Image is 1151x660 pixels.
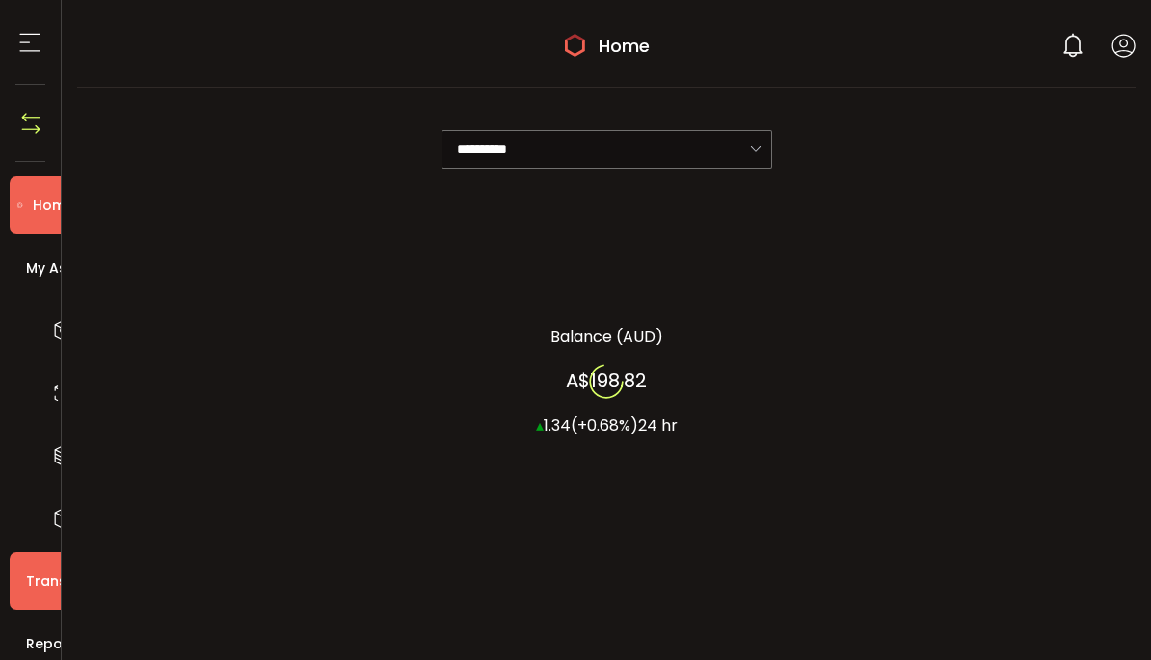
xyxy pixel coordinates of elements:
span: Home [599,33,650,59]
span: My Assets [26,254,96,282]
span: Transfers [26,568,94,595]
span: Home [33,192,74,220]
iframe: Chat Widget [1055,568,1151,660]
img: N4P5cjLOiQAAAABJRU5ErkJggg== [16,109,45,138]
span: Reporting [26,630,95,658]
